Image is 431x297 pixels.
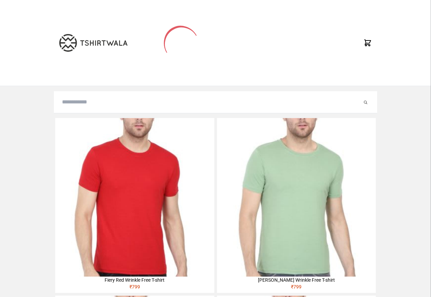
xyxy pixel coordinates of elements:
img: 4M6A2211-320x320.jpg [217,118,376,277]
div: ₹ 799 [55,283,214,293]
img: 4M6A2225-320x320.jpg [55,118,214,277]
div: [PERSON_NAME] Wrinkle Free T-shirt [217,277,376,283]
div: Fiery Red Wrinkle Free T-shirt [55,277,214,283]
a: Fiery Red Wrinkle Free T-shirt₹799 [55,118,214,293]
button: Submit your search query. [362,98,369,106]
img: TW-LOGO-400-104.png [59,34,127,52]
a: [PERSON_NAME] Wrinkle Free T-shirt₹799 [217,118,376,293]
div: ₹ 799 [217,283,376,293]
